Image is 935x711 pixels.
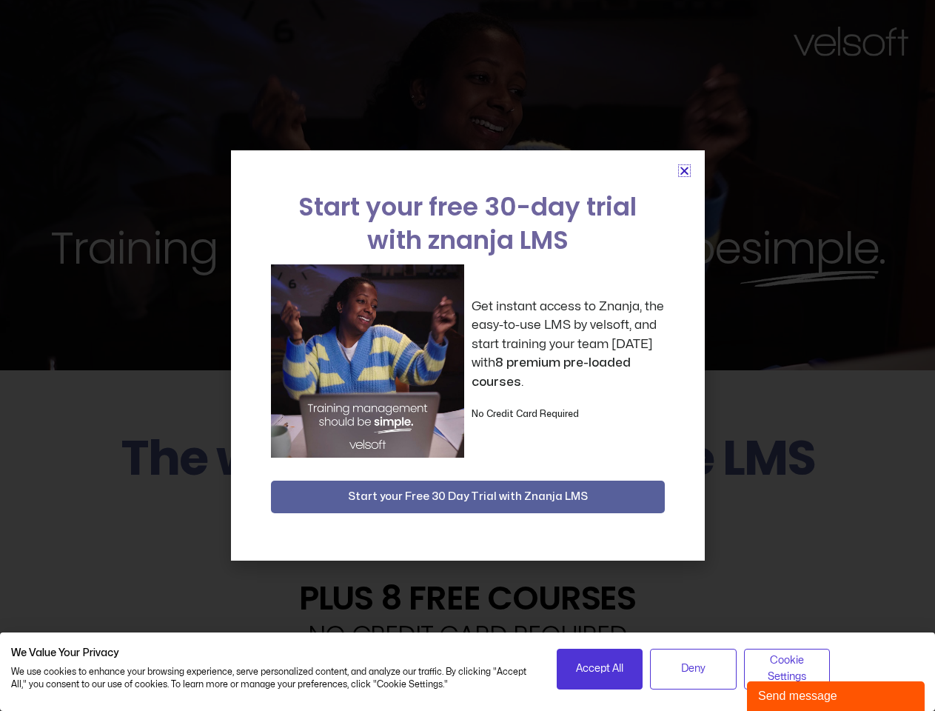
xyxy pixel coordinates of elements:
[576,661,623,677] span: Accept All
[557,649,643,690] button: Accept all cookies
[681,661,706,677] span: Deny
[754,652,821,686] span: Cookie Settings
[271,264,464,458] img: a woman sitting at her laptop dancing
[650,649,737,690] button: Deny all cookies
[679,165,690,176] a: Close
[472,356,631,388] strong: 8 premium pre-loaded courses
[348,488,588,506] span: Start your Free 30 Day Trial with Znanja LMS
[472,410,579,418] strong: No Credit Card Required
[271,481,665,513] button: Start your Free 30 Day Trial with Znanja LMS
[11,666,534,691] p: We use cookies to enhance your browsing experience, serve personalized content, and analyze our t...
[11,647,534,660] h2: We Value Your Privacy
[271,190,665,257] h2: Start your free 30-day trial with znanja LMS
[472,297,665,392] p: Get instant access to Znanja, the easy-to-use LMS by velsoft, and start training your team [DATE]...
[744,649,831,690] button: Adjust cookie preferences
[747,678,928,711] iframe: chat widget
